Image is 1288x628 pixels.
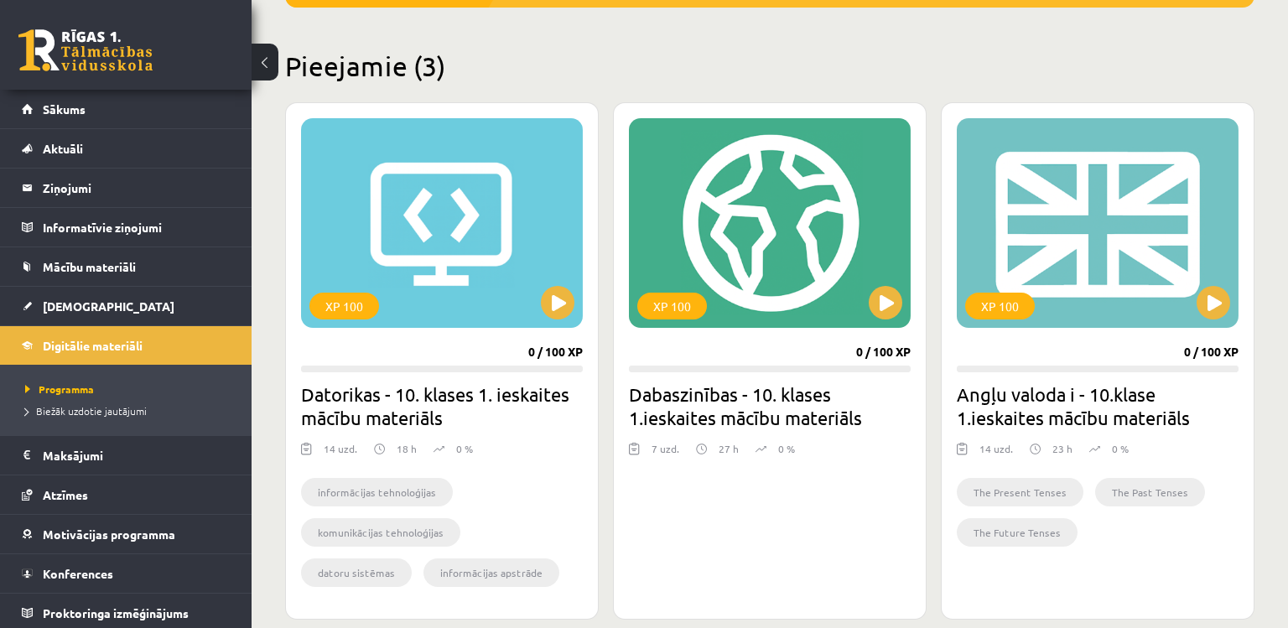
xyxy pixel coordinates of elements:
p: 23 h [1052,441,1072,456]
div: 14 uzd. [979,441,1013,466]
h2: Datorikas - 10. klases 1. ieskaites mācību materiāls [301,382,583,429]
a: Ziņojumi [22,169,231,207]
a: Rīgas 1. Tālmācības vidusskola [18,29,153,71]
span: Proktoringa izmēģinājums [43,605,189,620]
p: 27 h [719,441,739,456]
span: Aktuāli [43,141,83,156]
a: Maksājumi [22,436,231,475]
h2: Pieejamie (3) [285,49,1254,82]
a: Mācību materiāli [22,247,231,286]
a: Konferences [22,554,231,593]
div: 7 uzd. [652,441,679,466]
a: Sākums [22,90,231,128]
legend: Maksājumi [43,436,231,475]
span: Atzīmes [43,487,88,502]
span: Mācību materiāli [43,259,136,274]
li: The Present Tenses [957,478,1083,506]
h2: Dabaszinības - 10. klases 1.ieskaites mācību materiāls [629,382,911,429]
a: Informatīvie ziņojumi [22,208,231,247]
span: Digitālie materiāli [43,338,143,353]
li: komunikācijas tehnoloģijas [301,518,460,547]
h2: Angļu valoda i - 10.klase 1.ieskaites mācību materiāls [957,382,1239,429]
a: Aktuāli [22,129,231,168]
div: XP 100 [637,293,707,319]
span: Programma [25,382,94,396]
div: XP 100 [309,293,379,319]
p: 18 h [397,441,417,456]
li: informācijas apstrāde [423,558,559,587]
p: 0 % [778,441,795,456]
a: Programma [25,381,235,397]
span: Biežāk uzdotie jautājumi [25,404,147,418]
legend: Informatīvie ziņojumi [43,208,231,247]
legend: Ziņojumi [43,169,231,207]
a: Biežāk uzdotie jautājumi [25,403,235,418]
li: The Future Tenses [957,518,1078,547]
p: 0 % [1112,441,1129,456]
div: XP 100 [965,293,1035,319]
span: Motivācijas programma [43,527,175,542]
a: Motivācijas programma [22,515,231,553]
span: Konferences [43,566,113,581]
li: The Past Tenses [1095,478,1205,506]
div: 14 uzd. [324,441,357,466]
a: Atzīmes [22,475,231,514]
li: datoru sistēmas [301,558,412,587]
span: Sākums [43,101,86,117]
span: [DEMOGRAPHIC_DATA] [43,298,174,314]
p: 0 % [456,441,473,456]
a: Digitālie materiāli [22,326,231,365]
a: [DEMOGRAPHIC_DATA] [22,287,231,325]
li: informācijas tehnoloģijas [301,478,453,506]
